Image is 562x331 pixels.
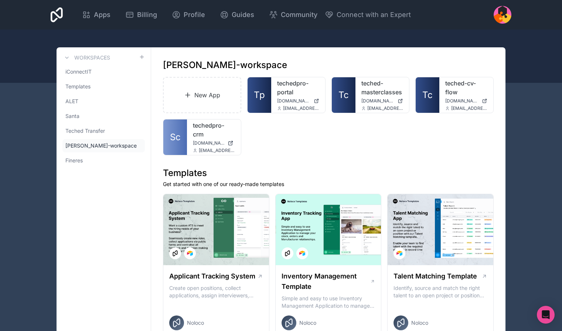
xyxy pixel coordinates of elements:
[65,157,83,164] span: Fineres
[361,98,395,104] span: [DOMAIN_NAME]
[422,89,433,101] span: Tc
[65,83,91,90] span: Templates
[445,98,479,104] span: [DOMAIN_NAME]
[62,53,110,62] a: Workspaces
[263,7,323,23] a: Community
[299,250,305,256] img: Airtable Logo
[254,89,265,101] span: Tp
[62,109,145,123] a: Santa
[62,95,145,108] a: ALET
[416,77,439,113] a: Tc
[361,79,403,97] a: teched-masterclasses
[163,167,494,179] h1: Templates
[281,10,317,20] span: Community
[65,142,137,149] span: [PERSON_NAME]-workspace
[451,105,487,111] span: [EMAIL_ADDRESS][DOMAIN_NAME]
[163,180,494,188] p: Get started with one of our ready-made templates
[325,10,411,20] button: Connect with an Expert
[214,7,260,23] a: Guides
[76,7,116,23] a: Apps
[62,139,145,152] a: [PERSON_NAME]-workspace
[62,80,145,93] a: Templates
[232,10,254,20] span: Guides
[163,59,287,71] h1: [PERSON_NAME]-workspace
[163,77,241,113] a: New App
[170,131,181,143] span: Sc
[193,140,225,146] span: [DOMAIN_NAME]
[282,271,370,292] h1: Inventory Management Template
[94,10,110,20] span: Apps
[137,10,157,20] span: Billing
[277,98,319,104] a: [DOMAIN_NAME]
[119,7,163,23] a: Billing
[74,54,110,61] h3: Workspaces
[199,148,235,153] span: [EMAIL_ADDRESS][DOMAIN_NAME]
[65,112,79,120] span: Santa
[332,77,355,113] a: Tc
[394,271,477,281] h1: Talent Matching Template
[361,98,403,104] a: [DOMAIN_NAME]
[277,98,311,104] span: [DOMAIN_NAME]
[394,284,487,299] p: Identify, source and match the right talent to an open project or position with our Talent Matchi...
[187,319,204,327] span: Noloco
[445,98,487,104] a: [DOMAIN_NAME]
[184,10,205,20] span: Profile
[187,250,193,256] img: Airtable Logo
[65,127,105,135] span: Teched Transfer
[299,319,316,327] span: Noloco
[411,319,428,327] span: Noloco
[169,271,255,281] h1: Applicant Tracking System
[282,295,375,310] p: Simple and easy to use Inventory Management Application to manage your stock, orders and Manufact...
[248,77,271,113] a: Tp
[62,154,145,167] a: Fineres
[338,89,349,101] span: Tc
[65,98,78,105] span: ALET
[62,124,145,138] a: Teched Transfer
[193,140,235,146] a: [DOMAIN_NAME]
[283,105,319,111] span: [EMAIL_ADDRESS][DOMAIN_NAME]
[367,105,403,111] span: [EMAIL_ADDRESS][DOMAIN_NAME]
[163,119,187,155] a: Sc
[62,65,145,78] a: iConnectIT
[193,121,235,139] a: techedpro-crm
[445,79,487,97] a: teched-cv-flow
[169,284,263,299] p: Create open positions, collect applications, assign interviewers, centralise candidate feedback a...
[396,250,402,256] img: Airtable Logo
[277,79,319,97] a: techedpro-portal
[65,68,92,75] span: iConnectIT
[537,306,555,324] div: Open Intercom Messenger
[166,7,211,23] a: Profile
[337,10,411,20] span: Connect with an Expert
